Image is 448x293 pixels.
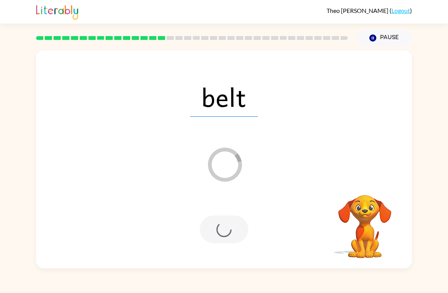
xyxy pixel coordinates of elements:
[36,3,78,20] img: Literably
[327,7,390,14] span: Theo [PERSON_NAME]
[327,7,412,14] div: ( )
[327,183,403,259] video: Your browser must support playing .mp4 files to use Literably. Please try using another browser.
[190,77,258,117] span: belt
[357,29,412,47] button: Pause
[391,7,410,14] a: Logout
